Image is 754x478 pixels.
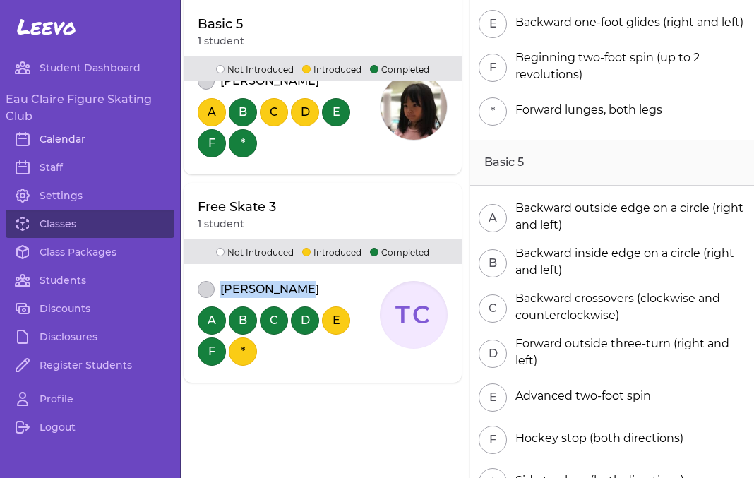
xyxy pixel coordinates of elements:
p: Not Introduced [216,245,294,258]
p: Introduced [302,62,361,76]
p: Basic 5 [198,14,244,34]
button: D [291,98,319,126]
a: Discounts [6,294,174,323]
a: Students [6,266,174,294]
div: Backward one-foot glides (right and left) [510,14,743,31]
button: C [479,294,507,323]
button: F [479,426,507,454]
button: F [479,54,507,82]
div: Backward crossovers (clockwise and counterclockwise) [510,290,746,324]
p: Not Introduced [216,62,294,76]
button: attendance [198,73,215,90]
div: Advanced two-foot spin [510,388,651,405]
a: Profile [6,385,174,413]
a: Register Students [6,351,174,379]
p: Free Skate 3 [198,197,276,217]
h3: Eau Claire Figure Skating Club [6,91,174,125]
p: Introduced [302,245,361,258]
button: E [322,306,350,335]
button: C [260,306,288,335]
a: Disclosures [6,323,174,351]
div: Backward inside edge on a circle (right and left) [510,245,746,279]
button: F [198,337,226,366]
a: Student Dashboard [6,54,174,82]
button: B [229,306,257,335]
div: Hockey stop (both directions) [510,430,683,447]
p: [PERSON_NAME] [220,281,319,298]
p: 1 student [198,217,276,231]
p: Completed [370,245,429,258]
a: Logout [6,413,174,441]
button: D [479,340,507,368]
button: F [198,129,226,157]
span: Leevo [17,14,76,40]
a: Classes [6,210,174,238]
div: Beginning two-foot spin (up to 2 revolutions) [510,49,746,83]
button: A [198,98,226,126]
a: Class Packages [6,238,174,266]
h2: Basic 5 [470,140,754,186]
p: Completed [370,62,429,76]
button: A [198,306,226,335]
div: Forward lunges, both legs [510,102,662,119]
p: 1 student [198,34,244,48]
text: TC [395,300,433,330]
button: B [229,98,257,126]
button: E [479,383,507,412]
a: Calendar [6,125,174,153]
button: attendance [198,281,215,298]
a: Settings [6,181,174,210]
p: [PERSON_NAME] [220,73,319,90]
div: Forward outside three-turn (right and left) [510,335,746,369]
div: Backward outside edge on a circle (right and left) [510,200,746,234]
button: A [479,204,507,232]
button: B [479,249,507,277]
button: E [479,10,507,38]
button: E [322,98,350,126]
a: Staff [6,153,174,181]
button: D [291,306,319,335]
button: C [260,98,288,126]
